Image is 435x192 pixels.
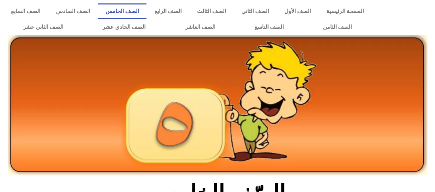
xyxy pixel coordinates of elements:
a: الصف الرابع [146,3,189,19]
a: الصف التاسع [235,19,303,35]
a: الصف الثالث [189,3,233,19]
a: الصف الثاني عشر [3,19,83,35]
a: الصف الثامن [303,19,371,35]
a: الصف الأول [276,3,318,19]
a: الصف الحادي عشر [83,19,165,35]
a: الصف الثاني [233,3,276,19]
a: الصف الخامس [98,3,146,19]
a: الصف السادس [48,3,98,19]
a: الصف العاشر [165,19,235,35]
a: الصف السابع [3,3,48,19]
a: الصفحة الرئيسية [318,3,371,19]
